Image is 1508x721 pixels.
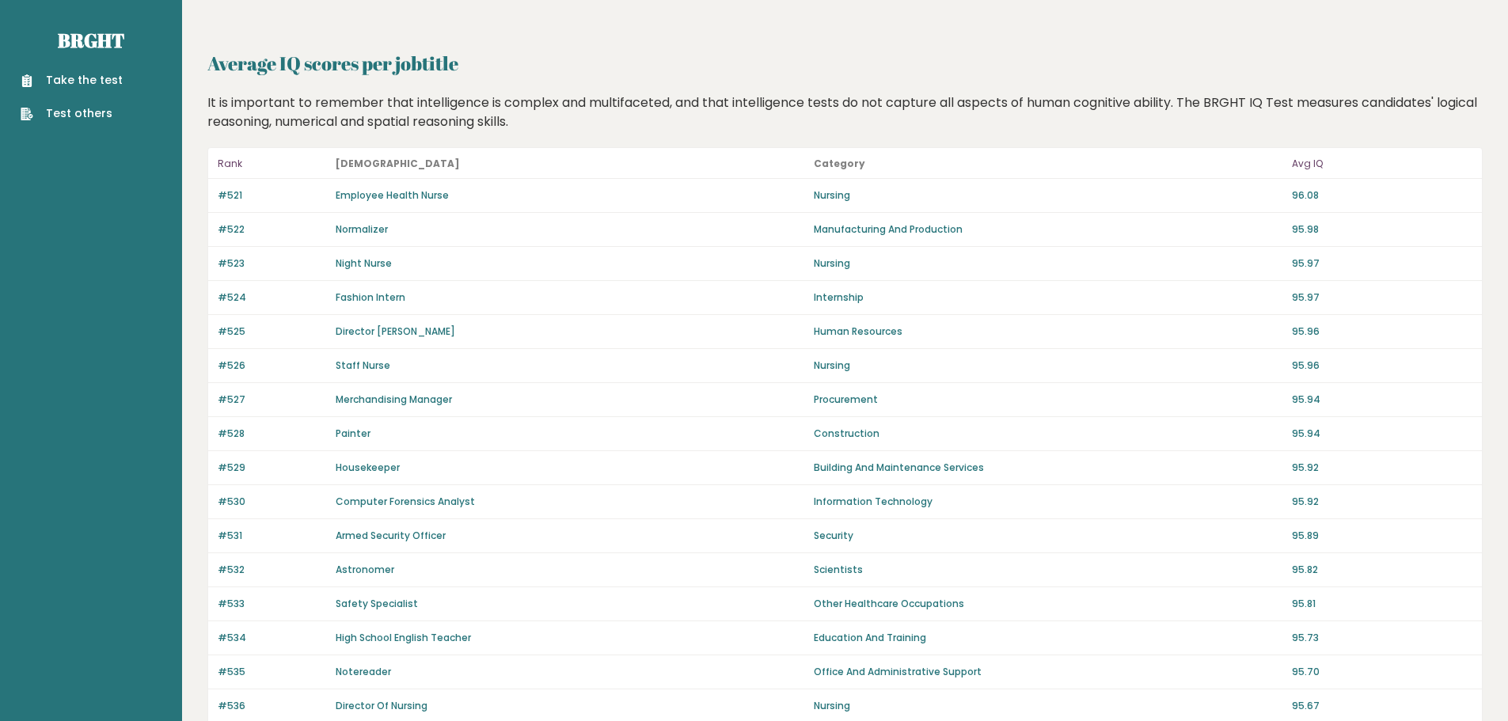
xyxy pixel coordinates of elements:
p: #523 [218,256,326,271]
p: Information Technology [814,495,1282,509]
p: 95.81 [1292,597,1472,611]
p: Nursing [814,699,1282,713]
p: #531 [218,529,326,543]
p: #530 [218,495,326,509]
a: Astronomer [336,563,394,576]
p: Manufacturing And Production [814,222,1282,237]
p: 95.73 [1292,631,1472,645]
div: It is important to remember that intelligence is complex and multifaceted, and that intelligence ... [202,93,1489,131]
p: Human Resources [814,324,1282,339]
p: #521 [218,188,326,203]
p: #529 [218,461,326,475]
p: Avg IQ [1292,154,1472,173]
p: #524 [218,290,326,305]
p: 96.08 [1292,188,1472,203]
a: Brght [58,28,124,53]
p: Nursing [814,256,1282,271]
p: Security [814,529,1282,543]
p: 95.92 [1292,461,1472,475]
a: Night Nurse [336,256,392,270]
p: 95.89 [1292,529,1472,543]
p: 95.92 [1292,495,1472,509]
a: Safety Specialist [336,597,418,610]
a: Normalizer [336,222,388,236]
a: Notereader [336,665,391,678]
a: Staff Nurse [336,359,390,372]
p: Building And Maintenance Services [814,461,1282,475]
a: Fashion Intern [336,290,405,304]
p: Construction [814,427,1282,441]
p: 95.70 [1292,665,1472,679]
a: Computer Forensics Analyst [336,495,475,508]
p: 95.82 [1292,563,1472,577]
p: 95.96 [1292,324,1472,339]
p: Nursing [814,188,1282,203]
p: Scientists [814,563,1282,577]
p: Rank [218,154,326,173]
p: 95.98 [1292,222,1472,237]
p: #527 [218,393,326,407]
p: 95.94 [1292,393,1472,407]
p: #522 [218,222,326,237]
p: Education And Training [814,631,1282,645]
p: #534 [218,631,326,645]
a: Armed Security Officer [336,529,446,542]
p: 95.94 [1292,427,1472,441]
b: Category [814,157,865,170]
p: #535 [218,665,326,679]
p: 95.67 [1292,699,1472,713]
a: Take the test [21,72,123,89]
p: #528 [218,427,326,441]
b: [DEMOGRAPHIC_DATA] [336,157,460,170]
p: #532 [218,563,326,577]
p: #533 [218,597,326,611]
a: Director [PERSON_NAME] [336,324,455,338]
p: #526 [218,359,326,373]
p: Procurement [814,393,1282,407]
p: 95.97 [1292,290,1472,305]
p: Office And Administrative Support [814,665,1282,679]
a: Test others [21,105,123,122]
p: 95.96 [1292,359,1472,373]
p: #536 [218,699,326,713]
a: Housekeeper [336,461,400,474]
p: Nursing [814,359,1282,373]
a: Painter [336,427,370,440]
a: High School English Teacher [336,631,471,644]
p: Other Healthcare Occupations [814,597,1282,611]
a: Director Of Nursing [336,699,427,712]
a: Merchandising Manager [336,393,452,406]
a: Employee Health Nurse [336,188,449,202]
p: 95.97 [1292,256,1472,271]
p: Internship [814,290,1282,305]
p: #525 [218,324,326,339]
h2: Average IQ scores per jobtitle [207,49,1483,78]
